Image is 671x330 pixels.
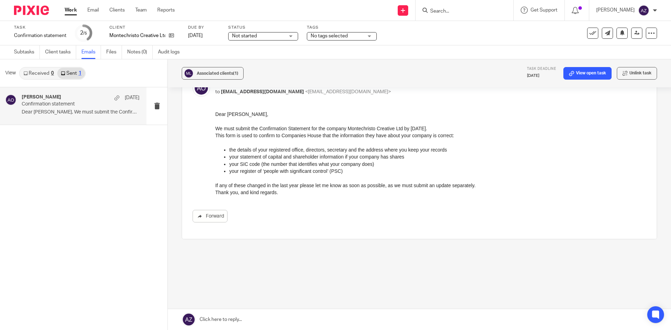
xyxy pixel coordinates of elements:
[14,43,431,50] p: your statement of capital and shareholder information if your company has shares
[87,7,99,14] a: Email
[188,25,219,30] label: Due by
[563,67,612,80] a: View open task
[20,68,57,79] a: Received0
[228,25,298,30] label: Status
[638,5,649,16] img: svg%3E
[197,71,238,75] span: Associated clients
[527,73,556,79] p: [DATE]
[57,68,85,79] a: Sent1
[80,29,87,37] div: 2
[193,79,210,97] img: svg%3E
[127,45,153,59] a: Notes (0)
[22,109,139,115] p: Dear [PERSON_NAME], We must submit the Confirmation...
[596,7,635,14] p: [PERSON_NAME]
[81,45,101,59] a: Emails
[14,25,66,30] label: Task
[109,7,125,14] a: Clients
[527,67,556,71] span: Task deadline
[14,45,40,59] a: Subtasks
[430,8,492,15] input: Search
[221,89,304,94] span: [EMAIL_ADDRESS][DOMAIN_NAME]
[5,94,16,105] img: svg%3E
[14,6,49,15] img: Pixie
[232,34,257,38] span: Not started
[45,45,76,59] a: Client tasks
[158,45,185,59] a: Audit logs
[79,71,81,76] div: 1
[14,57,431,64] p: your register of ‘people with significant control’ (PSC)
[109,32,165,39] p: Montechristo Creative Ltd
[22,94,61,100] h4: [PERSON_NAME]
[215,89,220,94] span: to
[182,67,244,80] button: Associated clients(1)
[305,89,391,94] span: <[EMAIL_ADDRESS][DOMAIN_NAME]>
[106,45,122,59] a: Files
[193,210,228,222] a: Forward
[14,36,431,43] p: the details of your registered office, directors, secretary and the address where you keep your r...
[188,33,203,38] span: [DATE]
[83,31,87,35] small: /5
[307,25,377,30] label: Tags
[65,7,77,14] a: Work
[109,25,179,30] label: Client
[531,8,557,13] span: Get Support
[233,71,238,75] span: (1)
[125,94,139,101] p: [DATE]
[183,68,194,79] img: svg%3E
[22,101,116,107] p: Confirmation statement
[311,34,348,38] span: No tags selected
[14,50,431,57] p: your SIC code (the number that identifies what your company does)
[51,71,54,76] div: 0
[135,7,147,14] a: Team
[14,32,66,39] div: Confirmation statement
[5,69,16,77] span: View
[617,67,657,80] button: Unlink task
[157,7,175,14] a: Reports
